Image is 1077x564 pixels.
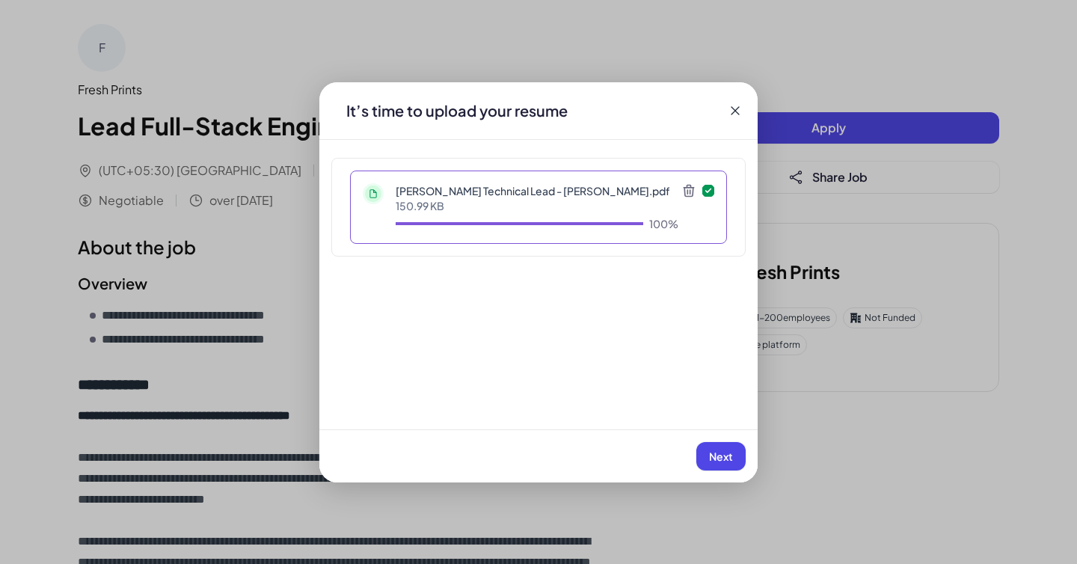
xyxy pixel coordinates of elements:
p: [PERSON_NAME] Technical Lead - [PERSON_NAME].pdf [396,183,678,198]
p: 150.99 KB [396,198,678,213]
span: Next [709,450,733,463]
div: 100% [649,216,678,231]
button: Next [696,442,746,470]
div: It’s time to upload your resume [334,100,580,121]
